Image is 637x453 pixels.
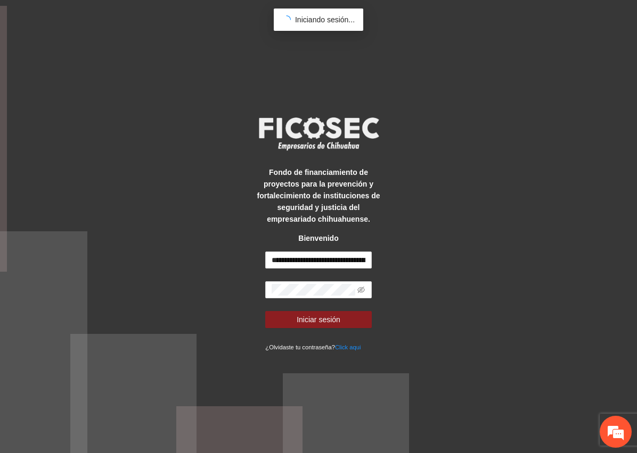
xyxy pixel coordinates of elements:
span: Iniciando sesión... [295,15,355,24]
span: loading [281,14,293,26]
a: Click aqui [335,344,361,350]
button: Iniciar sesión [265,311,371,328]
small: ¿Olvidaste tu contraseña? [265,344,361,350]
strong: Fondo de financiamiento de proyectos para la prevención y fortalecimiento de instituciones de seg... [257,168,380,223]
img: logo [252,114,385,153]
span: Iniciar sesión [297,314,340,325]
strong: Bienvenido [298,234,338,242]
span: eye-invisible [357,286,365,293]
